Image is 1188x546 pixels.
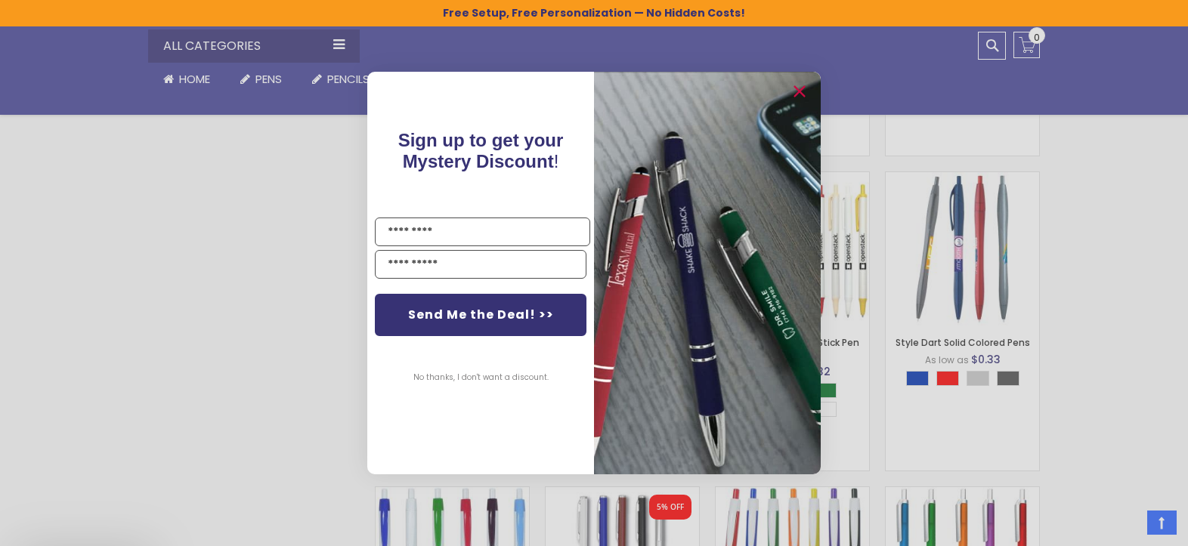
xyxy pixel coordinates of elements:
button: No thanks, I don't want a discount. [406,359,556,396]
span: ! [398,130,564,171]
span: Sign up to get your Mystery Discount [398,130,564,171]
button: Close dialog [787,79,812,103]
button: Send Me the Deal! >> [375,294,586,336]
img: pop-up-image [594,72,821,474]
